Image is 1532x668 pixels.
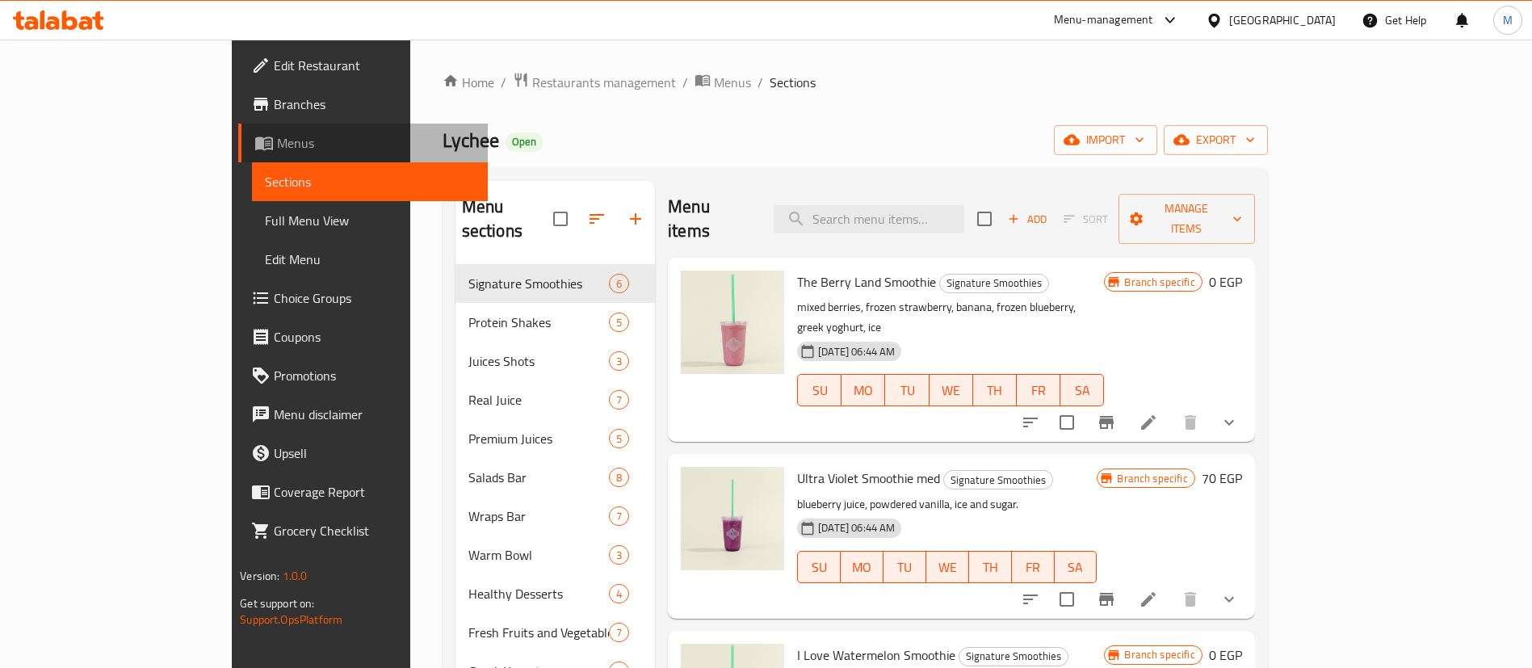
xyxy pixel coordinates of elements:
span: Signature Smoothies [940,274,1048,292]
div: Signature Smoothies6 [455,264,656,303]
span: Edit Menu [265,250,475,269]
span: Open [506,135,543,149]
div: items [609,468,629,487]
span: Signature Smoothies [468,274,609,293]
span: 4 [610,586,628,602]
h6: 0 EGP [1209,644,1242,666]
span: Select all sections [544,202,577,236]
a: Choice Groups [238,279,488,317]
img: Ultra Violet Smoothie med [681,467,784,570]
span: SU [804,379,835,402]
span: Wraps Bar [468,506,609,526]
span: [DATE] 06:44 AM [812,520,901,536]
span: 7 [610,509,628,524]
div: items [609,313,629,332]
div: Open [506,132,543,152]
span: Healthy Desserts [468,584,609,603]
div: items [609,623,629,642]
button: MO [841,551,884,583]
button: SA [1055,551,1098,583]
button: sort-choices [1011,403,1050,442]
span: Branch specific [1118,275,1201,290]
svg: Show Choices [1219,413,1239,432]
span: Branch specific [1110,471,1194,486]
span: FR [1018,556,1048,579]
a: Edit menu item [1139,413,1158,432]
div: Salads Bar8 [455,458,656,497]
span: Upsell [274,443,475,463]
span: MO [848,379,879,402]
button: Add section [616,200,655,238]
span: Version: [240,565,279,586]
span: Fresh Fruits and Vegetables [468,623,609,642]
p: mixed berries, frozen strawberry, banana, frozen blueberry, greek yoghurt, ice [797,297,1104,338]
span: M [1503,11,1513,29]
span: SU [804,556,834,579]
span: Select to update [1050,582,1084,616]
h6: 0 EGP [1209,271,1242,293]
span: SA [1061,556,1091,579]
span: The Berry Land Smoothie [797,270,936,294]
span: 7 [610,393,628,408]
div: Warm Bowl3 [455,536,656,574]
span: Restaurants management [532,73,676,92]
a: Menu disclaimer [238,395,488,434]
span: Add item [1001,207,1053,232]
span: I Love Watermelon Smoothie [797,643,955,667]
div: items [609,545,629,565]
h6: 70 EGP [1202,467,1242,489]
button: SU [797,551,841,583]
div: Signature Smoothies [939,274,1049,293]
a: Branches [238,85,488,124]
span: TU [892,379,922,402]
span: 3 [610,354,628,369]
span: Juices Shots [468,351,609,371]
span: Menus [277,133,475,153]
span: Select section first [1053,207,1119,232]
span: Warm Bowl [468,545,609,565]
div: Premium Juices [468,429,609,448]
img: The Berry Land Smoothie [681,271,784,374]
span: SA [1067,379,1098,402]
div: items [609,351,629,371]
span: Menus [714,73,751,92]
p: blueberry juice, powdered vanilla, ice and sugar. [797,494,1097,515]
span: 5 [610,315,628,330]
button: show more [1210,403,1249,442]
div: Salads Bar [468,468,609,487]
div: items [609,506,629,526]
span: Protein Shakes [468,313,609,332]
div: Protein Shakes5 [455,303,656,342]
div: items [609,390,629,410]
h2: Menu items [668,195,754,243]
button: TH [973,374,1017,406]
svg: Show Choices [1219,590,1239,609]
span: Add [1005,210,1049,229]
div: items [609,274,629,293]
input: search [774,205,964,233]
div: Signature Smoothies [943,470,1053,489]
button: TH [969,551,1012,583]
span: Manage items [1131,199,1242,239]
button: MO [842,374,885,406]
a: Menus [238,124,488,162]
li: / [501,73,506,92]
a: Coupons [238,317,488,356]
span: Branch specific [1118,647,1201,662]
div: items [609,584,629,603]
div: Wraps Bar7 [455,497,656,536]
span: 6 [610,276,628,292]
a: Edit menu item [1139,590,1158,609]
a: Restaurants management [513,72,676,93]
button: Branch-specific-item [1087,403,1126,442]
button: Manage items [1119,194,1255,244]
button: TU [884,551,926,583]
span: Real Juice [468,390,609,410]
span: MO [847,556,877,579]
span: WE [936,379,967,402]
span: TH [976,556,1005,579]
a: Grocery Checklist [238,511,488,550]
li: / [682,73,688,92]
